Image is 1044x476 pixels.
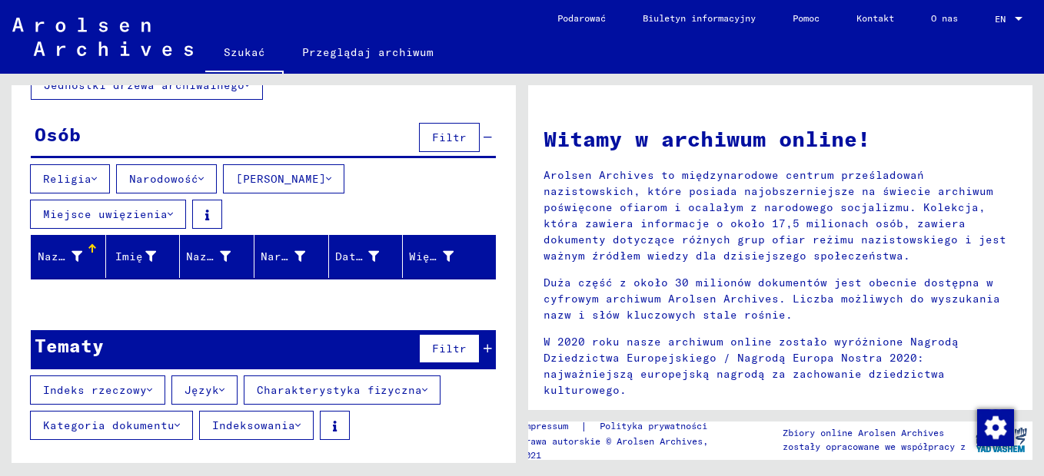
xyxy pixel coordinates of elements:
button: Indeks rzeczowy [30,375,165,405]
img: Arolsen_neg.svg [12,18,193,56]
font: Data urodzenia [335,250,432,263]
font: Nazwisko [38,250,93,263]
h1: Witamy w archiwum online! [544,123,1017,155]
font: Język [185,383,219,397]
a: Polityka prywatności [587,418,726,435]
button: Religia [30,164,110,193]
font: Kategoria dokumentu [43,418,175,432]
font: Jednostki drzewa archiwalnego [44,78,244,92]
a: Szukać [205,34,284,74]
span: EN [995,14,1012,25]
font: Indeksowania [212,418,295,432]
span: Filtr [432,342,467,355]
p: Duża część z około 30 milionów dokumentów jest obecnie dostępna w cyfrowym archiwum Arolsen Archi... [544,275,1017,323]
font: Charakterystyka fizyczna [257,383,422,397]
font: Narodziny [261,250,323,263]
button: Indeksowania [199,411,314,440]
p: W 2020 roku nasze archiwum online zostało wyróżnione Nagrodą Dziedzictwa Europejskiego / Nagrodą ... [544,334,1017,398]
mat-header-cell: Nachname [32,235,106,278]
p: zostały opracowane we współpracy z [783,440,966,454]
div: Więzień # [409,244,477,269]
button: Filtr [419,123,480,152]
div: Tematy [35,332,104,359]
p: Prawa autorskie © Arolsen Archives, 2021 [520,435,726,462]
mat-header-cell: Prisoner # [403,235,495,278]
font: Miejsce uwięzienia [43,207,168,221]
button: Jednostki drzewa archiwalnego [31,71,263,100]
mat-header-cell: Geburtsdatum [329,235,404,278]
button: Charakterystyka fizyczna [244,375,441,405]
a: Impressum [520,418,580,435]
button: Narodowość [116,164,217,193]
button: Język [171,375,238,405]
img: yv_logo.png [973,421,1030,459]
a: Przeglądaj archiwum [284,34,452,71]
div: Imię [112,244,180,269]
font: Więzień # [409,250,471,263]
p: Arolsen Archives to międzynarodowe centrum prześladowań nazistowskich, które posiada najobszernie... [544,167,1017,264]
button: [PERSON_NAME] [223,164,344,193]
font: Nazwisko panieńskie [186,250,318,263]
button: Kategoria dokumentu [30,411,193,440]
button: Miejsce uwięzienia [30,200,186,229]
mat-header-cell: Geburtsname [180,235,254,278]
div: Narodziny [261,244,328,269]
font: [PERSON_NAME] [236,172,326,186]
div: Data urodzenia [335,244,403,269]
img: Zmienianie zgody [977,409,1014,446]
font: Religia [43,172,91,186]
font: Imię [115,250,143,263]
font: | [580,418,587,435]
div: Nazwisko [38,244,105,269]
font: Narodowość [129,172,198,186]
mat-header-cell: Geburt‏ [254,235,329,278]
button: Filtr [419,334,480,363]
div: Nazwisko panieńskie [186,244,254,269]
mat-header-cell: Vorname [106,235,181,278]
p: Zbiory online Arolsen Archives [783,426,966,440]
div: Osób [35,121,81,148]
span: Filtr [432,131,467,144]
font: Indeks rzeczowy [43,383,147,397]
